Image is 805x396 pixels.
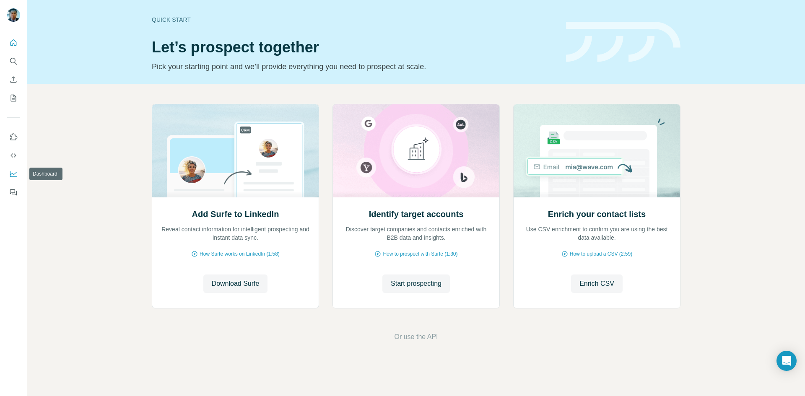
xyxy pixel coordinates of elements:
button: Use Surfe on LinkedIn [7,129,20,145]
img: banner [566,22,680,62]
p: Discover target companies and contacts enriched with B2B data and insights. [341,225,491,242]
span: How to prospect with Surfe (1:30) [383,250,457,258]
span: Enrich CSV [579,279,614,289]
h2: Add Surfe to LinkedIn [192,208,279,220]
p: Reveal contact information for intelligent prospecting and instant data sync. [161,225,310,242]
button: My lists [7,91,20,106]
button: Search [7,54,20,69]
button: Use Surfe API [7,148,20,163]
div: Quick start [152,16,556,24]
button: Download Surfe [203,274,268,293]
button: Enrich CSV [571,274,623,293]
span: How Surfe works on LinkedIn (1:58) [200,250,280,258]
img: Add Surfe to LinkedIn [152,104,319,197]
span: How to upload a CSV (2:59) [570,250,632,258]
button: Dashboard [7,166,20,181]
h1: Let’s prospect together [152,39,556,56]
button: Enrich CSV [7,72,20,87]
button: Quick start [7,35,20,50]
h2: Enrich your contact lists [548,208,646,220]
p: Pick your starting point and we’ll provide everything you need to prospect at scale. [152,61,556,72]
button: Start prospecting [382,274,450,293]
button: Feedback [7,185,20,200]
img: Identify target accounts [332,104,500,197]
span: Download Surfe [212,279,260,289]
p: Use CSV enrichment to confirm you are using the best data available. [522,225,672,242]
h2: Identify target accounts [369,208,464,220]
img: Avatar [7,8,20,22]
button: Or use the API [394,332,438,342]
span: Start prospecting [391,279,441,289]
div: Open Intercom Messenger [776,351,797,371]
img: Enrich your contact lists [513,104,680,197]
